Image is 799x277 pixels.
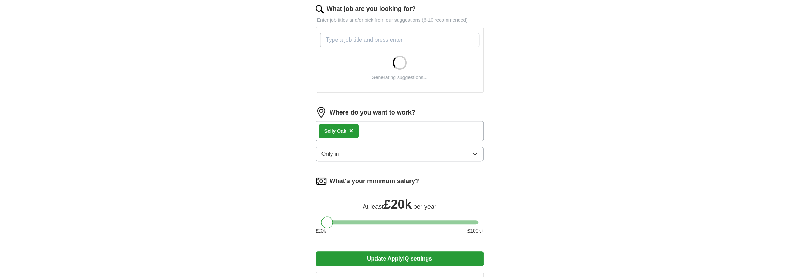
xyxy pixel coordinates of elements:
input: Type a job title and press enter [320,33,479,47]
label: Where do you want to work? [330,108,415,117]
span: per year [413,203,436,210]
span: £ 20 k [316,227,326,235]
div: Selly Oak [324,127,346,135]
button: × [349,126,353,136]
button: Update ApplyIQ settings [316,251,484,266]
div: Generating suggestions... [372,74,428,81]
span: £ 100 k+ [467,227,483,235]
span: At least [363,203,384,210]
label: What job are you looking for? [327,4,416,14]
span: Only in [321,150,339,158]
img: salary.png [316,175,327,187]
label: What's your minimum salary? [330,176,419,186]
p: Enter job titles and/or pick from our suggestions (6-10 recommended) [316,16,484,24]
button: Only in [316,147,484,161]
span: £ 20k [384,197,412,212]
img: location.png [316,107,327,118]
img: search.png [316,5,324,13]
span: × [349,127,353,134]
